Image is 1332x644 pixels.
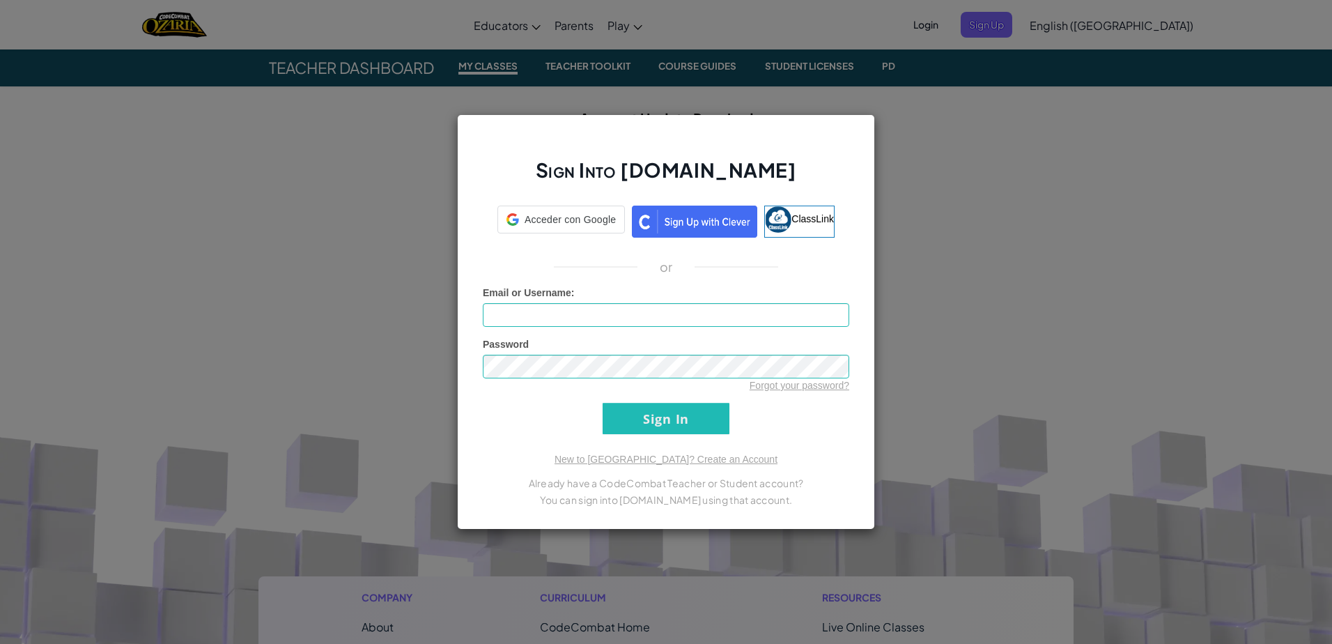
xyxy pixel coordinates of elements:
p: Already have a CodeCombat Teacher or Student account? [483,475,849,491]
p: You can sign into [DOMAIN_NAME] using that account. [483,491,849,508]
input: Sign In [603,403,729,434]
p: or [660,259,673,275]
span: Acceder con Google [525,213,616,227]
img: clever_sso_button@2x.png [632,206,757,238]
img: classlink-logo-small.png [765,206,791,233]
h2: Sign Into [DOMAIN_NAME] [483,157,849,197]
label: : [483,286,575,300]
div: Acceder con Google [497,206,625,233]
a: New to [GEOGRAPHIC_DATA]? Create an Account [555,454,777,465]
span: Email or Username [483,287,571,298]
a: Acceder con Google [497,206,625,238]
span: Password [483,339,529,350]
a: Forgot your password? [750,380,849,391]
span: ClassLink [791,213,834,224]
